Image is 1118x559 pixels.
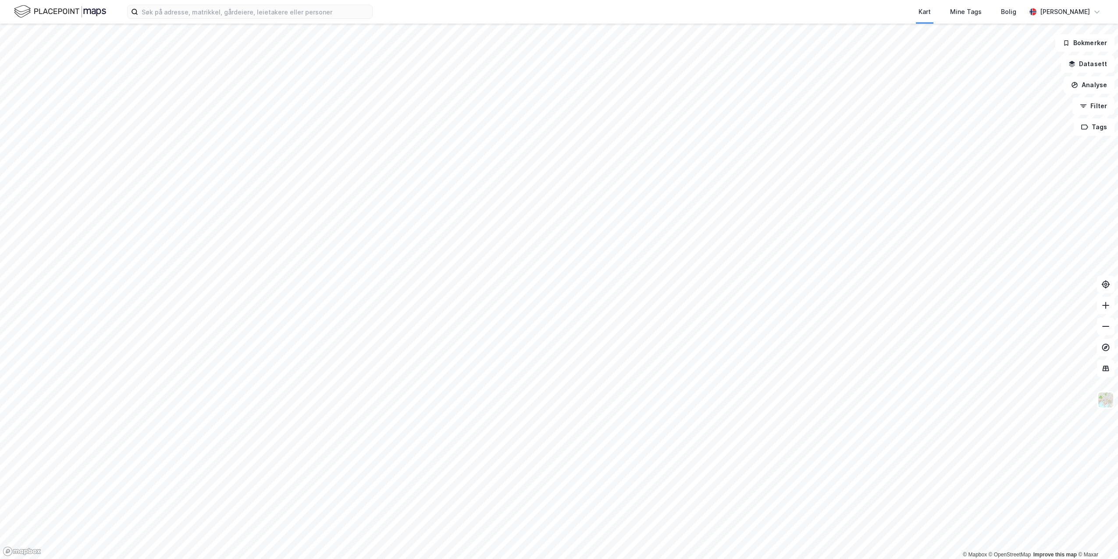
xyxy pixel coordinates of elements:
div: Mine Tags [950,7,982,17]
input: Søk på adresse, matrikkel, gårdeiere, leietakere eller personer [138,5,372,18]
img: logo.f888ab2527a4732fd821a326f86c7f29.svg [14,4,106,19]
iframe: Chat Widget [1074,517,1118,559]
div: Bolig [1001,7,1016,17]
div: Kart [919,7,931,17]
div: [PERSON_NAME] [1040,7,1090,17]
